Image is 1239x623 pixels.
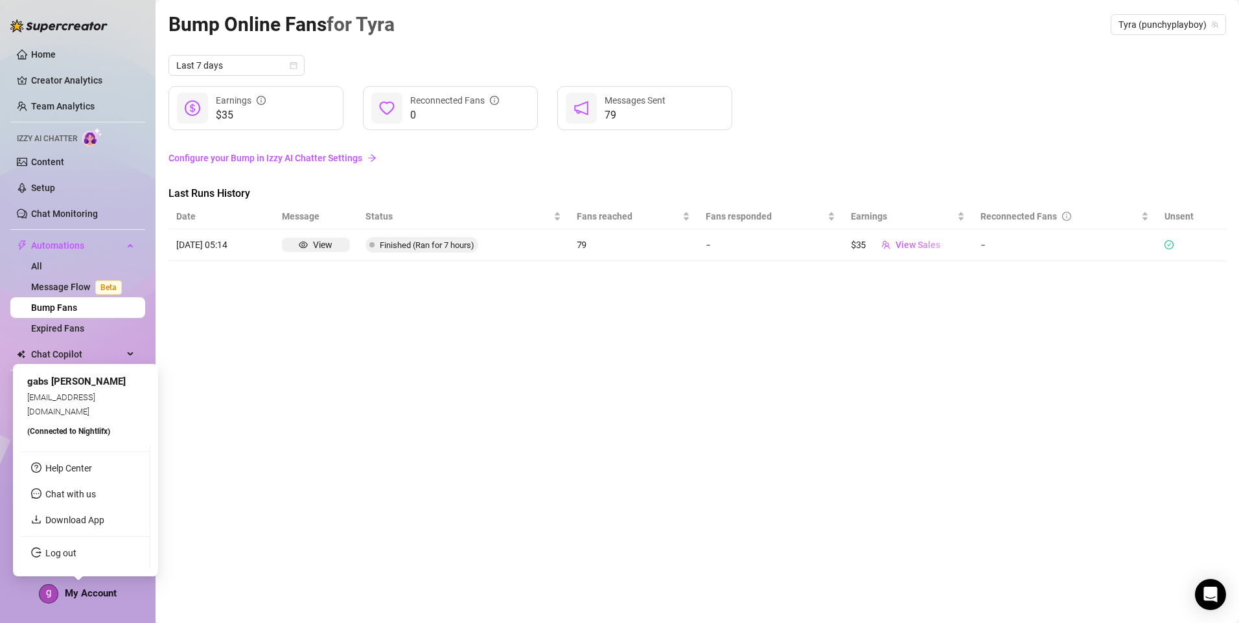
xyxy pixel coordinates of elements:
[881,240,890,249] span: team
[1164,240,1174,249] span: check-circle
[980,238,1149,252] article: -
[871,234,951,255] button: View Sales
[851,238,866,252] article: $35
[21,543,150,563] li: Log out
[1157,204,1201,229] th: Unsent
[573,100,589,116] span: notification
[31,488,41,499] span: message
[31,183,55,193] a: Setup
[31,101,95,111] a: Team Analytics
[31,157,64,167] a: Content
[176,56,297,75] span: Last 7 days
[10,19,108,32] img: logo-BBDzfeDw.svg
[31,261,42,271] a: All
[1062,212,1071,221] span: info-circle
[45,515,104,525] a: Download App
[27,376,126,387] span: gabs [PERSON_NAME]
[17,240,27,251] span: thunderbolt
[706,209,825,223] span: Fans responded
[605,108,666,123] span: 79
[27,427,110,436] span: (Connected to Nightlifx )
[168,204,274,229] th: Date
[706,238,835,252] article: -
[843,204,973,229] th: Earnings
[31,235,123,256] span: Automations
[379,100,395,116] span: heart
[31,209,98,219] a: Chat Monitoring
[168,151,1226,165] a: Configure your Bump in Izzy AI Chatter Settings
[577,238,690,252] article: 79
[17,133,77,145] span: Izzy AI Chatter
[31,344,123,365] span: Chat Copilot
[27,392,95,416] span: [EMAIL_ADDRESS][DOMAIN_NAME]
[257,96,266,105] span: info-circle
[605,95,666,106] span: Messages Sent
[168,9,395,40] article: Bump Online Fans
[17,350,25,359] img: Chat Copilot
[65,587,117,599] span: My Account
[1118,15,1218,34] span: Tyra (punchyplayboy)
[45,548,76,558] a: Log out
[95,280,122,295] span: Beta
[698,204,843,229] th: Fans responded
[168,146,1226,170] a: Configure your Bump in Izzy AI Chatter Settingsarrow-right
[290,62,297,69] span: calendar
[851,209,955,223] span: Earnings
[216,93,266,108] div: Earnings
[365,209,550,223] span: Status
[31,49,56,60] a: Home
[569,204,698,229] th: Fans reached
[367,153,376,163] span: arrow-right
[358,204,568,229] th: Status
[31,282,127,292] a: Message FlowBeta
[1211,21,1219,28] span: team
[31,302,77,313] a: Bump Fans
[45,489,96,499] span: Chat with us
[31,323,84,334] a: Expired Fans
[216,108,266,123] span: $35
[185,100,200,116] span: dollar
[410,108,499,123] span: 0
[299,240,308,249] span: eye
[410,93,499,108] div: Reconnected Fans
[45,463,92,473] a: Help Center
[40,585,58,603] img: ACg8ocLaERWGdaJpvS6-rLHcOAzgRyAZWNC8RBO3RRpGdFYGyWuJXA=s96-c
[577,209,680,223] span: Fans reached
[1195,579,1226,610] div: Open Intercom Messenger
[327,13,395,36] span: for Tyra
[274,204,358,229] th: Message
[82,128,102,146] img: AI Chatter
[980,209,1139,223] div: Reconnected Fans
[380,240,474,250] span: Finished (Ran for 7 hours)
[896,240,940,250] span: View Sales
[168,186,386,201] span: Last Runs History
[31,70,135,91] a: Creator Analytics
[490,96,499,105] span: info-circle
[176,238,266,252] article: [DATE] 05:14
[313,238,332,252] div: View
